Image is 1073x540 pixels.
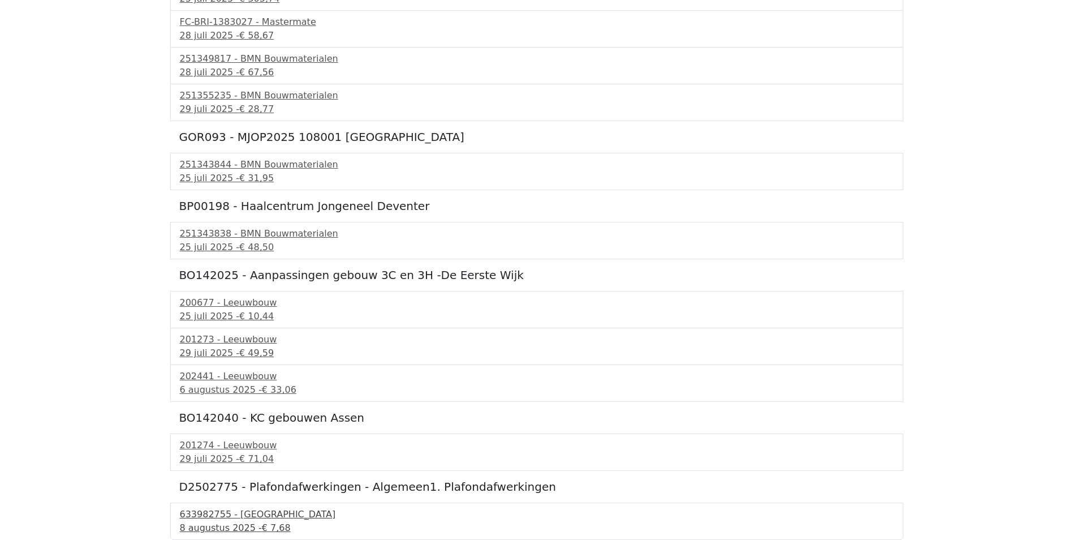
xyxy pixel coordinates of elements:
a: 201273 - Leeuwbouw29 juli 2025 -€ 49,59 [180,333,894,360]
span: € 48,50 [239,242,274,252]
span: € 31,95 [239,173,274,183]
span: € 58,67 [239,30,274,41]
a: 251343844 - BMN Bouwmaterialen25 juli 2025 -€ 31,95 [180,158,894,185]
h5: BO142025 - Aanpassingen gebouw 3C en 3H -De Eerste Wijk [179,268,894,282]
div: 201273 - Leeuwbouw [180,333,894,346]
a: 251355235 - BMN Bouwmaterialen29 juli 2025 -€ 28,77 [180,89,894,116]
div: 29 juli 2025 - [180,346,894,360]
span: € 7,68 [262,522,291,533]
div: 29 juli 2025 - [180,102,894,116]
div: 251343844 - BMN Bouwmaterialen [180,158,894,172]
div: 8 augustus 2025 - [180,521,894,535]
span: € 28,77 [239,104,274,114]
span: € 71,04 [239,453,274,464]
div: 29 juli 2025 - [180,452,894,466]
a: 633982755 - [GEOGRAPHIC_DATA]8 augustus 2025 -€ 7,68 [180,508,894,535]
div: 251355235 - BMN Bouwmaterialen [180,89,894,102]
h5: GOR093 - MJOP2025 108001 [GEOGRAPHIC_DATA] [179,130,894,144]
a: 200677 - Leeuwbouw25 juli 2025 -€ 10,44 [180,296,894,323]
div: 25 juli 2025 - [180,310,894,323]
h5: D2502775 - Plafondafwerkingen - Algemeen1. Plafondafwerkingen [179,480,894,494]
span: € 67,56 [239,67,274,78]
h5: BO142040 - KC gebouwen Assen [179,411,894,425]
a: FC-BRI-1383027 - Mastermate28 juli 2025 -€ 58,67 [180,15,894,42]
div: 200677 - Leeuwbouw [180,296,894,310]
div: 25 juli 2025 - [180,241,894,254]
a: 251349817 - BMN Bouwmaterialen28 juli 2025 -€ 67,56 [180,52,894,79]
a: 202441 - Leeuwbouw6 augustus 2025 -€ 33,06 [180,370,894,397]
a: 201274 - Leeuwbouw29 juli 2025 -€ 71,04 [180,439,894,466]
span: € 49,59 [239,348,274,358]
div: 633982755 - [GEOGRAPHIC_DATA] [180,508,894,521]
div: 28 juli 2025 - [180,66,894,79]
a: 251343838 - BMN Bouwmaterialen25 juli 2025 -€ 48,50 [180,227,894,254]
div: FC-BRI-1383027 - Mastermate [180,15,894,29]
div: 201274 - Leeuwbouw [180,439,894,452]
div: 28 juli 2025 - [180,29,894,42]
div: 251343838 - BMN Bouwmaterialen [180,227,894,241]
div: 6 augustus 2025 - [180,383,894,397]
div: 202441 - Leeuwbouw [180,370,894,383]
h5: BP00198 - Haalcentrum Jongeneel Deventer [179,199,894,213]
div: 25 juli 2025 - [180,172,894,185]
span: € 10,44 [239,311,274,322]
div: 251349817 - BMN Bouwmaterialen [180,52,894,66]
span: € 33,06 [262,384,296,395]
